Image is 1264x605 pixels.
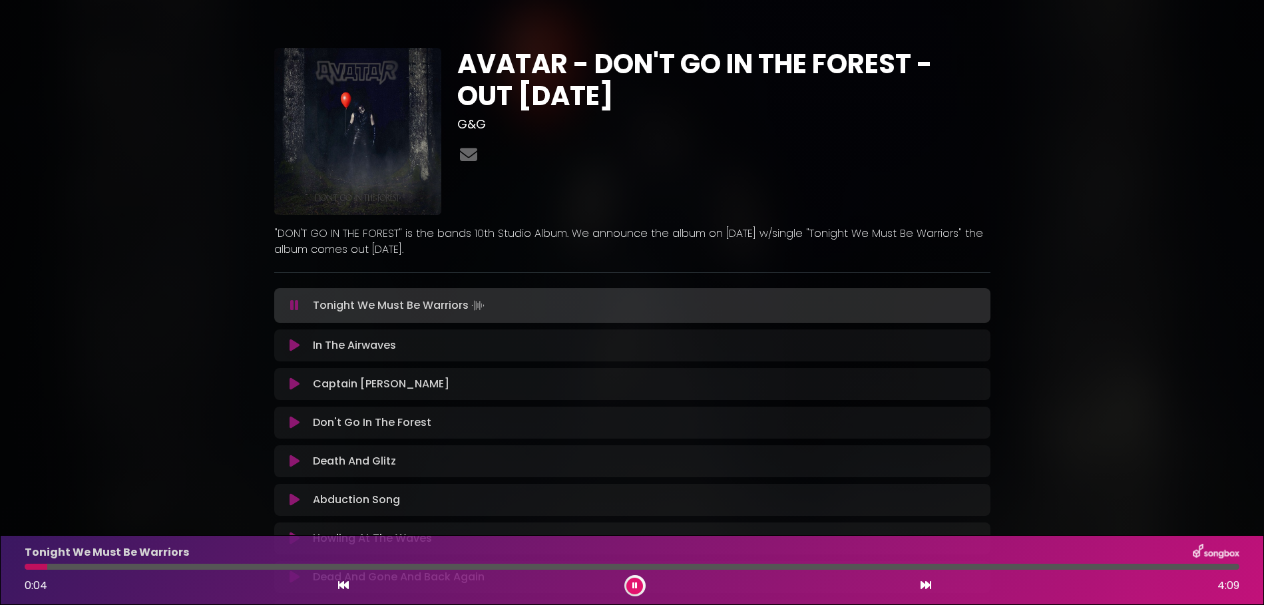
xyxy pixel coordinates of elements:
[469,296,487,315] img: waveform4.gif
[25,578,47,593] span: 0:04
[457,117,990,132] h3: G&G
[313,376,449,392] p: Captain [PERSON_NAME]
[1193,544,1239,561] img: songbox-logo-white.png
[313,296,487,315] p: Tonight We Must Be Warriors
[313,415,431,431] p: Don't Go In The Forest
[313,530,432,546] p: Howling At The Waves
[274,48,441,215] img: F2dxkizfSxmxPj36bnub
[274,226,990,258] p: "DON'T GO IN THE FOREST" is the bands 10th Studio Album. We announce the album on [DATE] w/single...
[457,48,990,112] h1: AVATAR - DON'T GO IN THE FOREST - OUT [DATE]
[313,492,400,508] p: Abduction Song
[313,337,396,353] p: In The Airwaves
[1217,578,1239,594] span: 4:09
[313,453,396,469] p: Death And Glitz
[25,544,189,560] p: Tonight We Must Be Warriors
